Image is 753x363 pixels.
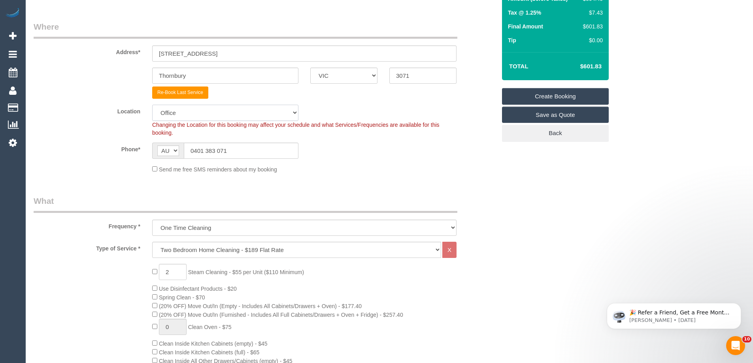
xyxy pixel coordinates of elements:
span: 10 [742,336,751,342]
a: Save as Quote [502,107,609,123]
label: Type of Service * [28,242,146,252]
label: Location [28,105,146,115]
label: Final Amount [508,23,543,30]
span: (20% OFF) Move Out/In (Empty - Includes All Cabinets/Drawers + Oven) - $177.40 [159,303,362,309]
legend: What [34,195,457,213]
span: Clean Inside Kitchen Cabinets (full) - $65 [159,349,259,355]
span: Changing the Location for this booking may affect your schedule and what Services/Frequencies are... [152,122,440,136]
span: Steam Cleaning - $55 per Unit ($110 Minimum) [188,269,304,275]
span: (20% OFF) Move Out/In (Furnished - Includes All Full Cabinets/Drawers + Oven + Fridge) - $257.40 [159,312,403,318]
label: Tip [508,36,516,44]
button: Re-Book Last Service [152,87,208,99]
div: $601.83 [580,23,603,30]
img: Automaid Logo [5,8,21,19]
iframe: Intercom live chat [726,336,745,355]
strong: Total [509,63,528,70]
input: Suburb* [152,68,298,84]
legend: Where [34,21,457,39]
label: Tax @ 1.25% [508,9,541,17]
div: $0.00 [580,36,603,44]
iframe: Intercom notifications message [595,286,753,342]
a: Create Booking [502,88,609,105]
span: Use Disinfectant Products - $20 [159,286,237,292]
span: Send me free SMS reminders about my booking [159,166,277,173]
label: Phone* [28,143,146,153]
input: Post Code* [389,68,457,84]
label: Address* [28,45,146,56]
span: Spring Clean - $70 [159,294,205,301]
input: Phone* [184,143,298,159]
span: Clean Oven - $75 [188,324,232,330]
a: Back [502,125,609,141]
h4: $601.83 [557,63,602,70]
label: Frequency * [28,220,146,230]
span: Clean Inside Kitchen Cabinets (empty) - $45 [159,340,268,347]
div: $7.43 [580,9,603,17]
